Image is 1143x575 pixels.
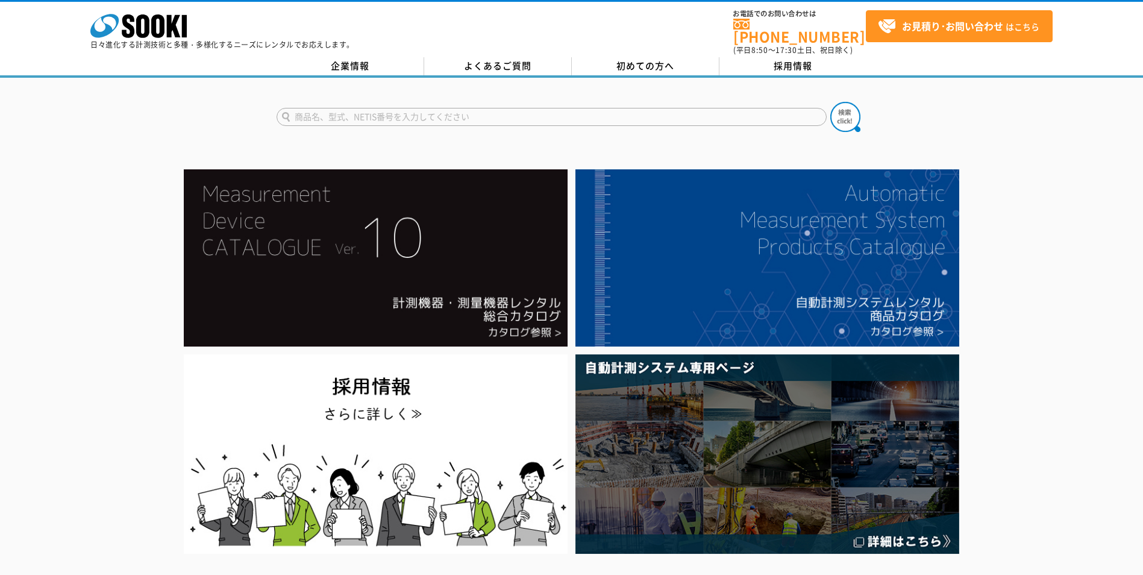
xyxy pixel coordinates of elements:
input: 商品名、型式、NETIS番号を入力してください [277,108,827,126]
p: 日々進化する計測技術と多種・多様化するニーズにレンタルでお応えします。 [90,41,354,48]
a: お見積り･お問い合わせはこちら [866,10,1053,42]
a: 企業情報 [277,57,424,75]
img: 自動計測システム専用ページ [575,354,959,554]
img: SOOKI recruit [184,354,568,554]
a: [PHONE_NUMBER] [733,19,866,43]
span: はこちら [878,17,1039,36]
span: (平日 ～ 土日、祝日除く) [733,45,853,55]
a: よくあるご質問 [424,57,572,75]
img: 自動計測システムカタログ [575,169,959,347]
strong: お見積り･お問い合わせ [902,19,1003,33]
img: btn_search.png [830,102,860,132]
a: 初めての方へ [572,57,719,75]
img: Catalog Ver10 [184,169,568,347]
span: 8:50 [751,45,768,55]
span: 初めての方へ [616,59,674,72]
a: 採用情報 [719,57,867,75]
span: 17:30 [775,45,797,55]
span: お電話でのお問い合わせは [733,10,866,17]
